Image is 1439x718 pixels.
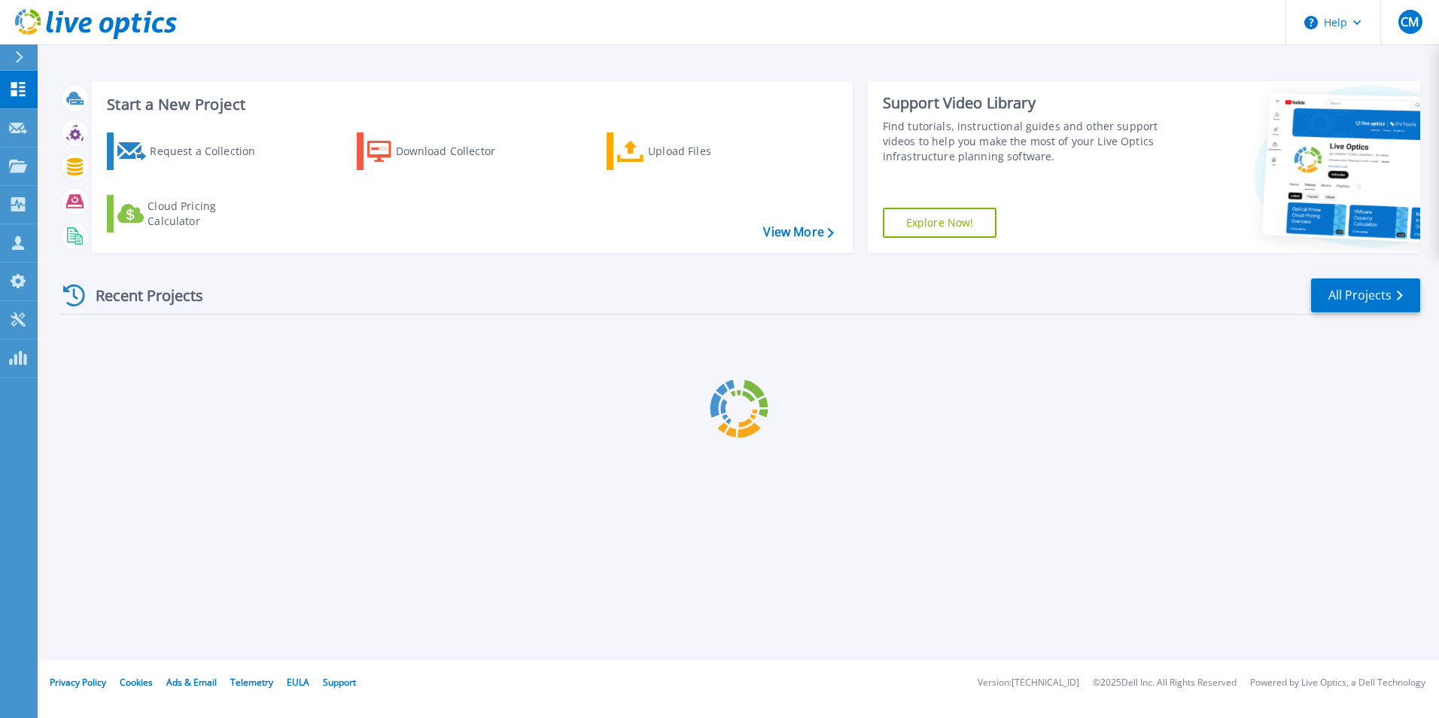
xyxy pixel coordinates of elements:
a: Upload Files [607,132,774,170]
a: All Projects [1311,278,1420,312]
div: Download Collector [396,136,516,166]
a: Privacy Policy [50,676,106,689]
a: View More [763,225,833,239]
a: Cloud Pricing Calculator [107,195,275,233]
div: Upload Files [648,136,768,166]
a: Telemetry [230,676,273,689]
li: Version: [TECHNICAL_ID] [978,678,1079,688]
h3: Start a New Project [107,96,833,113]
div: Request a Collection [150,136,270,166]
a: EULA [287,676,309,689]
div: Cloud Pricing Calculator [148,199,268,229]
div: Find tutorials, instructional guides and other support videos to help you make the most of your L... [883,119,1164,164]
li: © 2025 Dell Inc. All Rights Reserved [1093,678,1237,688]
div: Recent Projects [58,277,224,314]
a: Cookies [120,676,153,689]
a: Ads & Email [166,676,217,689]
a: Request a Collection [107,132,275,170]
div: Support Video Library [883,93,1164,113]
a: Download Collector [357,132,525,170]
span: CM [1401,16,1419,28]
li: Powered by Live Optics, a Dell Technology [1250,678,1425,688]
a: Support [323,676,356,689]
a: Explore Now! [883,208,997,238]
